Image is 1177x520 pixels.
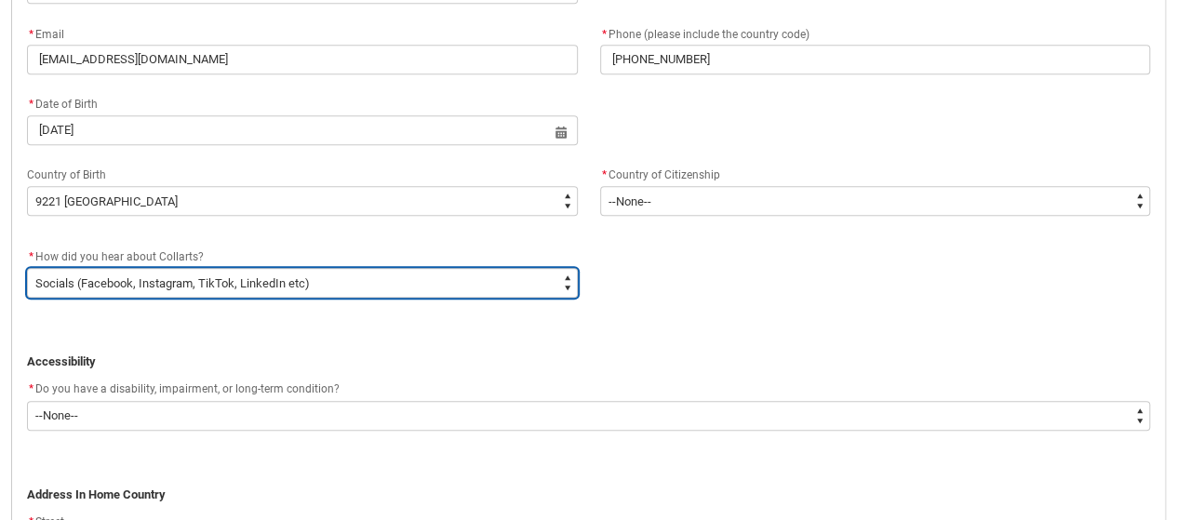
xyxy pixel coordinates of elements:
strong: Address In Home Country [27,487,166,501]
abbr: required [29,250,33,263]
abbr: required [602,28,607,41]
span: How did you hear about Collarts? [35,250,204,263]
input: you@example.com [27,45,578,74]
abbr: required [29,28,33,41]
strong: Accessibility [27,354,96,368]
span: Do you have a disability, impairment, or long-term condition? [35,382,340,395]
span: Country of Citizenship [609,168,720,181]
label: Email [27,22,72,43]
abbr: required [29,382,33,395]
input: +61 400 000 000 [600,45,1151,74]
label: Phone (please include the country code) [600,22,817,43]
abbr: required [29,98,33,111]
span: Date of Birth [27,98,98,111]
abbr: required [602,168,607,181]
span: Country of Birth [27,168,106,181]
